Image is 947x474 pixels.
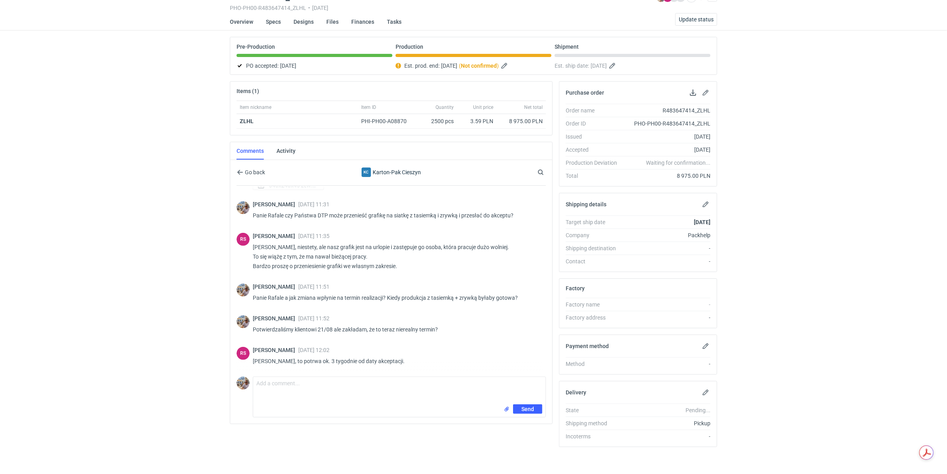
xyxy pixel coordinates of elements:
img: Michał Palasek [237,284,250,297]
span: Item nickname [240,104,271,110]
button: Edit delivery details [701,388,710,397]
a: Comments [237,142,264,160]
span: [DATE] 12:02 [298,347,330,353]
div: State [566,406,623,414]
div: PO accepted: [237,61,392,70]
a: Designs [294,13,314,30]
div: - [623,257,710,265]
button: Edit payment method [701,341,710,351]
div: - [623,244,710,252]
figcaption: RS [237,347,250,360]
span: Item ID [361,104,376,110]
div: 8 975.00 PLN [623,172,710,180]
span: [PERSON_NAME] [253,201,298,207]
span: [DATE] [591,61,607,70]
span: [PERSON_NAME] [253,315,298,322]
div: Total [566,172,623,180]
button: Edit estimated shipping date [608,61,618,70]
p: [PERSON_NAME], niestety, ale nasz grafik jest na urlopie i zastępuje go osoba, która pracuje dużo... [253,242,540,271]
div: - [623,314,710,322]
p: Shipment [555,44,579,50]
p: Production [396,44,423,50]
a: ZLHL [240,118,254,124]
a: Finances [351,13,374,30]
div: R483647414_ZLHL [623,107,710,114]
button: Go back [237,168,265,177]
div: PHO-PH00-R483647414_ZLHL [623,120,710,128]
span: [DATE] 11:51 [298,284,330,290]
span: Unit price [473,104,493,110]
h2: Shipping details [566,201,606,207]
img: Michał Palasek [237,377,250,390]
div: [DATE] [623,133,710,141]
button: Edit purchase order [701,88,710,97]
div: Est. prod. end: [396,61,551,70]
div: 2500 pcs [417,114,457,129]
span: [DATE] 11:35 [298,233,330,239]
span: Send [521,406,534,412]
input: Search [536,168,561,177]
div: [DATE] [623,146,710,154]
div: Rafał Stani [237,233,250,246]
div: Incoterms [566,432,623,440]
span: [PERSON_NAME] [253,233,298,239]
div: Contact [566,257,623,265]
a: Tasks [387,13,402,30]
span: [DATE] 11:31 [298,201,330,207]
h2: Payment method [566,343,609,349]
a: Files [326,13,339,30]
a: Specs [266,13,281,30]
span: Update status [679,17,714,22]
span: [DATE] [280,61,296,70]
div: Factory name [566,301,623,308]
strong: Not confirmed [461,63,497,69]
button: Edit estimated production end date [500,61,510,70]
button: Update status [675,13,717,26]
button: Download PO [688,88,698,97]
div: 3.59 PLN [460,117,493,125]
div: Karton-Pak Cieszyn [362,168,371,177]
div: Pickup [623,419,710,427]
figcaption: RS [237,233,250,246]
em: Pending... [686,407,710,413]
h2: Items (1) [237,88,259,94]
div: - [623,301,710,308]
span: [DATE] 11:52 [298,315,330,322]
div: PHI-PH00-A08870 [361,117,414,125]
div: PHO-PH00-R483647414_ZLHL [DATE] [230,5,619,11]
div: Target ship date [566,218,623,226]
img: Michał Palasek [237,201,250,214]
span: Quantity [436,104,454,110]
div: Issued [566,133,623,141]
h2: Delivery [566,389,586,396]
button: Send [513,404,542,414]
em: ) [497,63,499,69]
p: Potwierdzaliśmy klientowi 21/08 ale zakładam, że to teraz nierealny termin? [253,325,540,334]
p: Pre-Production [237,44,275,50]
button: Edit shipping details [701,200,710,209]
div: Accepted [566,146,623,154]
span: [PERSON_NAME] [253,284,298,290]
a: Overview [230,13,253,30]
div: Factory address [566,314,623,322]
div: Company [566,231,623,239]
em: ( [459,63,461,69]
div: Rafał Stani [237,347,250,360]
p: Panie Rafale a jak zmiana wpłynie na termin realizacji? Kiedy produkcja z tasiemką + zrywką byłab... [253,293,540,303]
span: Go back [243,169,265,175]
div: Shipping method [566,419,623,427]
div: Karton-Pak Cieszyn [326,168,456,177]
span: [PERSON_NAME] [253,347,298,353]
p: Panie Rafale czy Państwa DTP może przenieść grafikę na siatkę z tasiemką i zrywką i przesłać do a... [253,211,540,220]
a: Activity [277,142,295,160]
div: Michał Palasek [237,315,250,328]
textarea: Dzień dobry. Panie Rafale tutaj będziemy prawdopodobnie kontynuować produkcję w opcji z tasiemką ... [253,377,545,404]
h2: Factory [566,285,585,291]
span: [DATE] [441,61,457,70]
span: • [308,5,310,11]
div: - [623,432,710,440]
